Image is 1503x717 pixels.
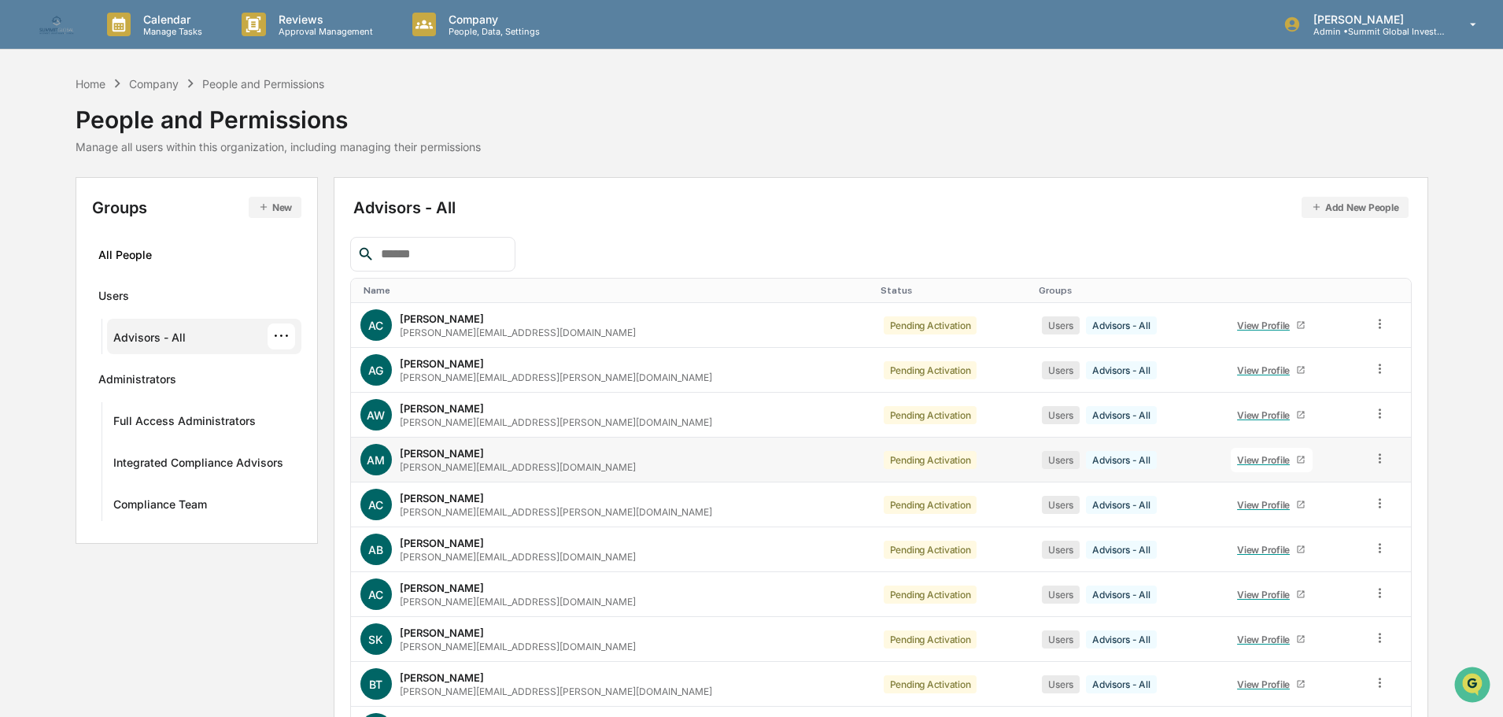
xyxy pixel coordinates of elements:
[1042,316,1080,334] div: Users
[884,496,977,514] div: Pending Activation
[400,416,712,428] div: [PERSON_NAME][EMAIL_ADDRESS][PERSON_NAME][DOMAIN_NAME]
[400,312,484,325] div: [PERSON_NAME]
[1042,451,1080,469] div: Users
[1231,538,1313,562] a: View Profile
[113,414,256,433] div: Full Access Administrators
[884,316,977,334] div: Pending Activation
[76,77,105,91] div: Home
[157,368,190,379] span: Pylon
[400,506,712,518] div: [PERSON_NAME][EMAIL_ADDRESS][PERSON_NAME][DOMAIN_NAME]
[268,323,295,349] div: ···
[884,451,977,469] div: Pending Activation
[76,93,481,134] div: People and Permissions
[368,364,383,377] span: AG
[1301,26,1447,37] p: Admin • Summit Global Investments
[1237,544,1296,556] div: View Profile
[98,289,129,308] div: Users
[436,26,548,37] p: People, Data, Settings
[367,453,385,467] span: AM
[266,13,381,26] p: Reviews
[353,197,1409,218] div: Advisors - All
[131,13,210,26] p: Calendar
[368,633,383,646] span: SK
[131,26,210,37] p: Manage Tasks
[1042,361,1080,379] div: Users
[1086,675,1157,693] div: Advisors - All
[16,134,286,159] p: How can we help?
[881,285,1027,296] div: Toggle SortBy
[1042,541,1080,559] div: Users
[884,586,977,604] div: Pending Activation
[400,582,484,594] div: [PERSON_NAME]
[1231,313,1313,338] a: View Profile
[76,140,481,153] div: Manage all users within this organization, including managing their permissions
[54,221,258,237] div: Start new chat
[884,361,977,379] div: Pending Activation
[368,588,383,601] span: AC
[1086,406,1157,424] div: Advisors - All
[1302,197,1409,218] button: Add New People
[1231,403,1313,427] a: View Profile
[400,402,484,415] div: [PERSON_NAME]
[1086,586,1157,604] div: Advisors - All
[1086,361,1157,379] div: Advisors - All
[1039,285,1214,296] div: Toggle SortBy
[1042,496,1080,514] div: Users
[884,675,977,693] div: Pending Activation
[16,331,28,343] div: 🔎
[1042,586,1080,604] div: Users
[1237,454,1296,466] div: View Profile
[400,641,636,652] div: [PERSON_NAME][EMAIL_ADDRESS][DOMAIN_NAME]
[113,497,207,516] div: Compliance Team
[111,367,190,379] a: Powered byPylon
[16,301,28,313] div: 🖐️
[1237,409,1296,421] div: View Profile
[400,551,636,563] div: [PERSON_NAME][EMAIL_ADDRESS][DOMAIN_NAME]
[884,630,977,649] div: Pending Activation
[1042,675,1080,693] div: Users
[114,301,127,313] div: 🗄️
[16,87,47,118] img: Greenboard
[1231,358,1313,383] a: View Profile
[1237,589,1296,601] div: View Profile
[400,371,712,383] div: [PERSON_NAME][EMAIL_ADDRESS][PERSON_NAME][DOMAIN_NAME]
[92,197,302,218] div: Groups
[436,13,548,26] p: Company
[1237,499,1296,511] div: View Profile
[884,406,977,424] div: Pending Activation
[367,408,385,422] span: AW
[108,293,201,321] a: 🗄️Attestations
[1231,672,1313,697] a: View Profile
[249,197,301,218] button: New
[1042,630,1080,649] div: Users
[202,77,324,91] div: People and Permissions
[364,285,868,296] div: Toggle SortBy
[400,686,712,697] div: [PERSON_NAME][EMAIL_ADDRESS][PERSON_NAME][DOMAIN_NAME]
[1237,634,1296,645] div: View Profile
[268,226,286,245] button: Start new chat
[369,678,382,691] span: BT
[98,242,296,268] div: All People
[368,319,383,332] span: AC
[9,323,105,351] a: 🔎Data Lookup
[1237,678,1296,690] div: View Profile
[113,331,186,349] div: Advisors - All
[16,221,44,249] img: 1746055101610-c473b297-6a78-478c-a979-82029cc54cd1
[400,626,484,639] div: [PERSON_NAME]
[1231,448,1313,472] a: View Profile
[1086,316,1157,334] div: Advisors - All
[400,461,636,473] div: [PERSON_NAME][EMAIL_ADDRESS][DOMAIN_NAME]
[1231,627,1313,652] a: View Profile
[1086,496,1157,514] div: Advisors - All
[98,372,176,391] div: Administrators
[31,299,102,315] span: Preclearance
[266,26,381,37] p: Approval Management
[884,541,977,559] div: Pending Activation
[1231,582,1313,607] a: View Profile
[400,327,636,338] div: [PERSON_NAME][EMAIL_ADDRESS][DOMAIN_NAME]
[400,357,484,370] div: [PERSON_NAME]
[9,293,108,321] a: 🖐️Preclearance
[400,447,484,460] div: [PERSON_NAME]
[1086,630,1157,649] div: Advisors - All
